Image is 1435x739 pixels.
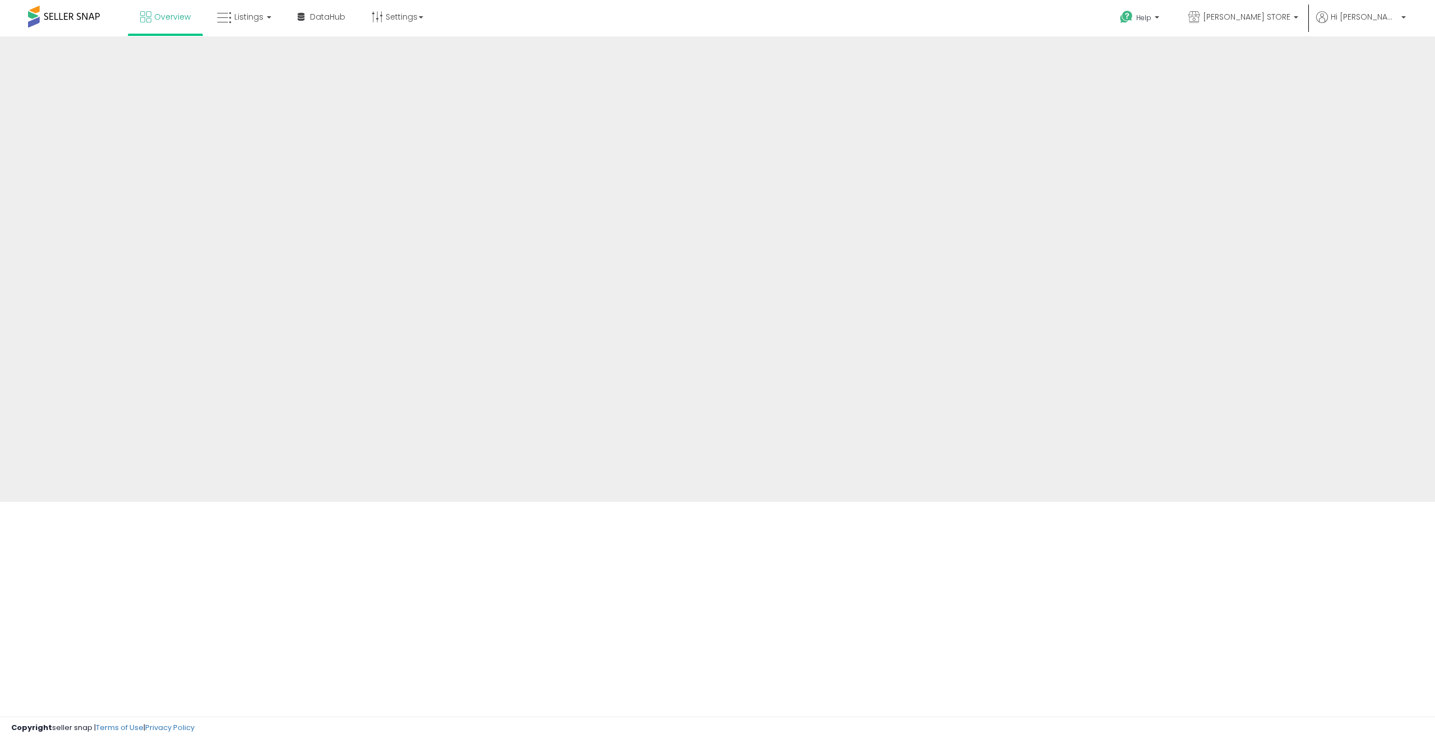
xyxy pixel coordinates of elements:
[234,11,263,22] span: Listings
[1136,13,1151,22] span: Help
[1203,11,1290,22] span: [PERSON_NAME] STORE
[1119,10,1133,24] i: Get Help
[1331,11,1398,22] span: Hi [PERSON_NAME]
[310,11,345,22] span: DataHub
[1316,11,1406,36] a: Hi [PERSON_NAME]
[154,11,191,22] span: Overview
[1111,2,1170,36] a: Help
